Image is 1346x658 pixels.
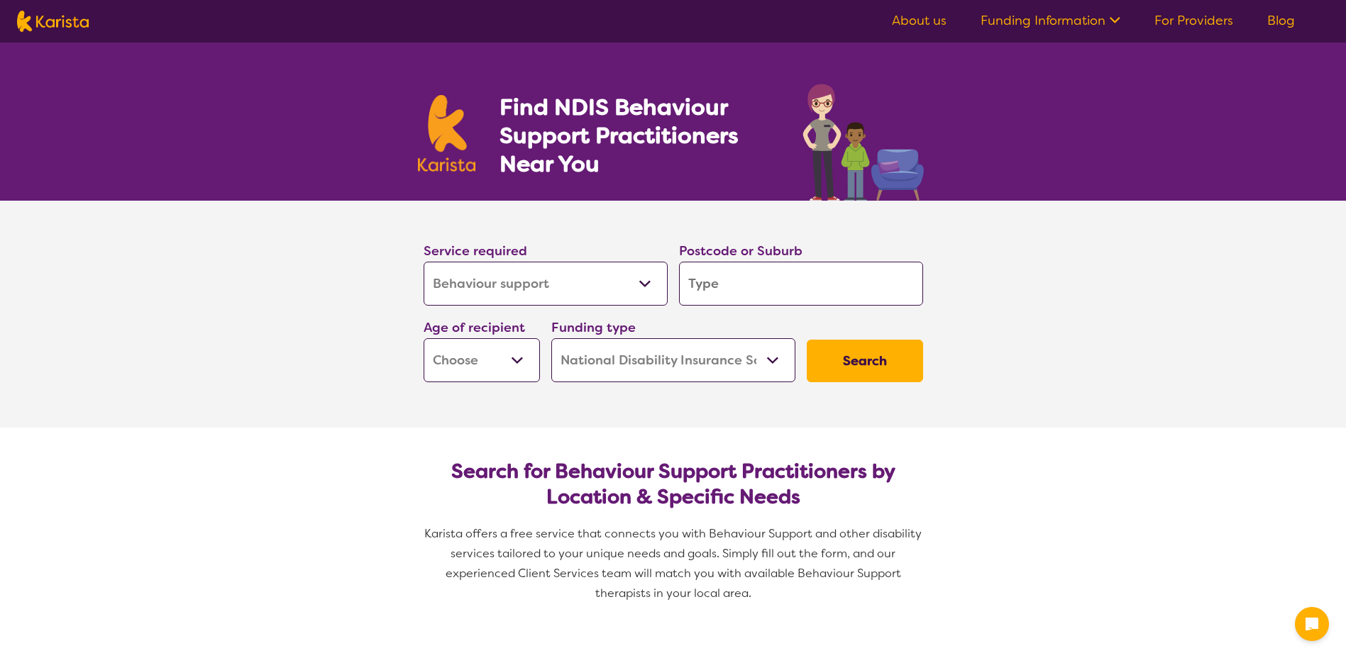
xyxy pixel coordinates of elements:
input: Type [679,262,923,306]
h2: Search for Behaviour Support Practitioners by Location & Specific Needs [435,459,912,510]
label: Funding type [551,319,636,336]
button: Search [807,340,923,382]
p: Karista offers a free service that connects you with Behaviour Support and other disability servi... [418,524,929,603]
a: About us [892,12,947,29]
label: Service required [424,242,527,260]
img: Karista logo [17,11,89,32]
img: behaviour-support [799,77,929,201]
a: Funding Information [981,12,1120,29]
img: Karista logo [418,95,476,172]
h1: Find NDIS Behaviour Support Practitioners Near You [500,93,774,178]
label: Age of recipient [424,319,525,336]
a: Blog [1267,12,1295,29]
a: For Providers [1154,12,1233,29]
label: Postcode or Suburb [679,242,802,260]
